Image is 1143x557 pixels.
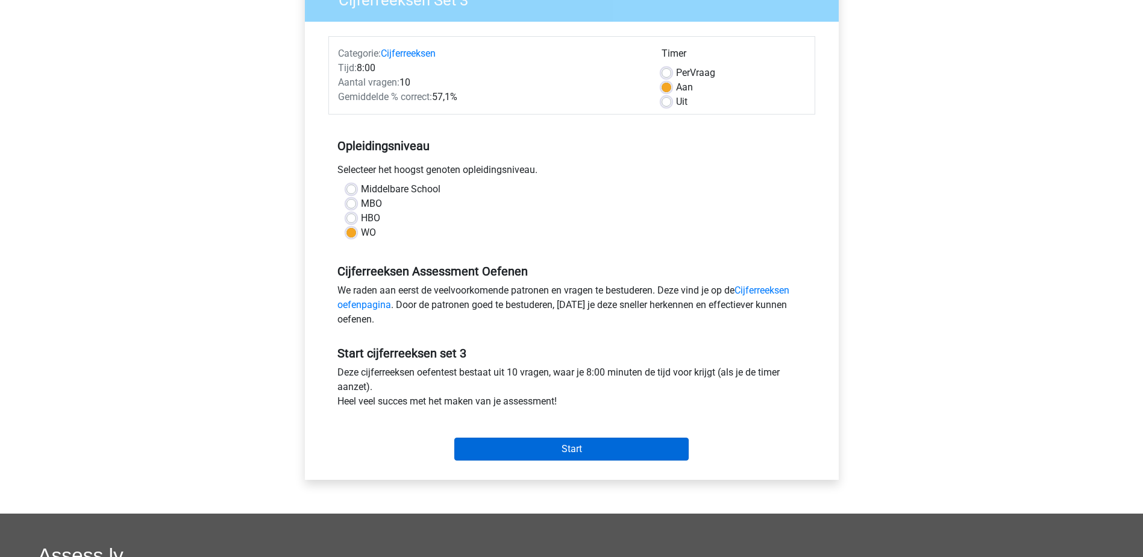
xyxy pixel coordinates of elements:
[328,163,815,182] div: Selecteer het hoogst genoten opleidingsniveau.
[338,48,381,59] span: Categorie:
[381,48,436,59] a: Cijferreeksen
[337,134,806,158] h5: Opleidingsniveau
[329,75,653,90] div: 10
[329,90,653,104] div: 57,1%
[676,95,687,109] label: Uit
[328,283,815,332] div: We raden aan eerst de veelvoorkomende patronen en vragen te bestuderen. Deze vind je op de . Door...
[676,66,715,80] label: Vraag
[676,80,693,95] label: Aan
[329,61,653,75] div: 8:00
[676,67,690,78] span: Per
[361,197,382,211] label: MBO
[361,182,440,197] label: Middelbare School
[338,91,432,102] span: Gemiddelde % correct:
[338,77,399,88] span: Aantal vragen:
[662,46,806,66] div: Timer
[361,211,380,225] label: HBO
[337,264,806,278] h5: Cijferreeksen Assessment Oefenen
[337,346,806,360] h5: Start cijferreeksen set 3
[328,365,815,414] div: Deze cijferreeksen oefentest bestaat uit 10 vragen, waar je 8:00 minuten de tijd voor krijgt (als...
[454,438,689,461] input: Start
[361,225,376,240] label: WO
[338,62,357,74] span: Tijd:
